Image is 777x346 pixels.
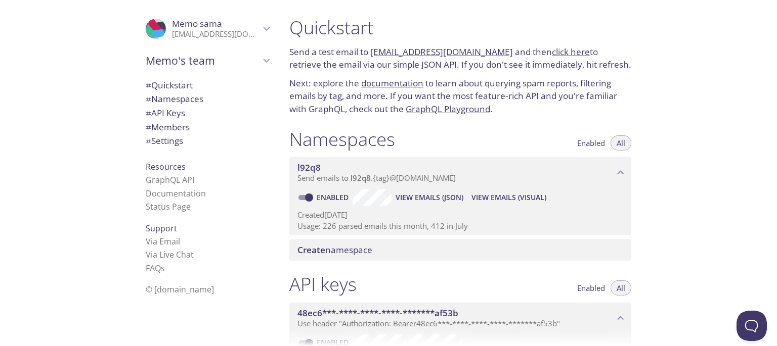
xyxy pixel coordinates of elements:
span: Support [146,223,177,234]
a: [EMAIL_ADDRESS][DOMAIN_NAME] [370,46,513,58]
span: l92q8 [351,173,371,183]
span: # [146,135,151,146]
div: l92q8 namespace [289,157,631,188]
span: # [146,121,151,133]
a: FAQ [146,263,165,274]
span: Members [146,121,190,133]
a: Enabled [315,192,353,202]
a: Documentation [146,188,206,199]
span: Memo sama [172,18,222,29]
button: All [611,280,631,295]
span: Create [297,244,325,256]
div: Memo's team [138,47,277,74]
div: Members [138,120,277,134]
div: Quickstart [138,78,277,92]
h1: Quickstart [289,16,631,39]
span: Quickstart [146,79,193,91]
p: Usage: 226 parsed emails this month, 412 in July [297,221,623,231]
p: Created [DATE] [297,210,623,220]
div: Memo sama [138,12,277,45]
span: # [146,107,151,119]
span: s [161,263,165,274]
span: API Keys [146,107,185,119]
div: API Keys [138,106,277,120]
span: © [DOMAIN_NAME] [146,284,214,295]
span: Settings [146,135,183,146]
iframe: Help Scout Beacon - Open [737,311,767,341]
span: Send emails to . {tag} @[DOMAIN_NAME] [297,173,456,183]
a: documentation [361,77,423,89]
a: click here [552,46,590,58]
div: Create namespace [289,239,631,261]
span: Memo's team [146,54,260,68]
a: Via Live Chat [146,249,194,260]
span: Resources [146,161,186,172]
span: # [146,79,151,91]
h1: API keys [289,273,357,295]
span: Namespaces [146,93,203,105]
button: Enabled [571,135,611,151]
button: Enabled [571,280,611,295]
a: GraphQL Playground [406,103,490,115]
p: Next: explore the to learn about querying spam reports, filtering emails by tag, and more. If you... [289,77,631,116]
a: Status Page [146,201,191,212]
h1: Namespaces [289,128,395,151]
div: Team Settings [138,134,277,148]
a: GraphQL API [146,174,194,185]
p: [EMAIL_ADDRESS][DOMAIN_NAME] [172,29,260,39]
button: All [611,135,631,151]
span: View Emails (JSON) [396,191,463,204]
p: Send a test email to and then to retrieve the email via our simple JSON API. If you don't see it ... [289,45,631,71]
span: namespace [297,244,372,256]
button: View Emails (Visual) [467,189,550,206]
span: l92q8 [297,162,321,173]
div: Namespaces [138,92,277,106]
span: View Emails (Visual) [471,191,546,204]
button: View Emails (JSON) [392,189,467,206]
span: # [146,93,151,105]
a: Via Email [146,236,180,247]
